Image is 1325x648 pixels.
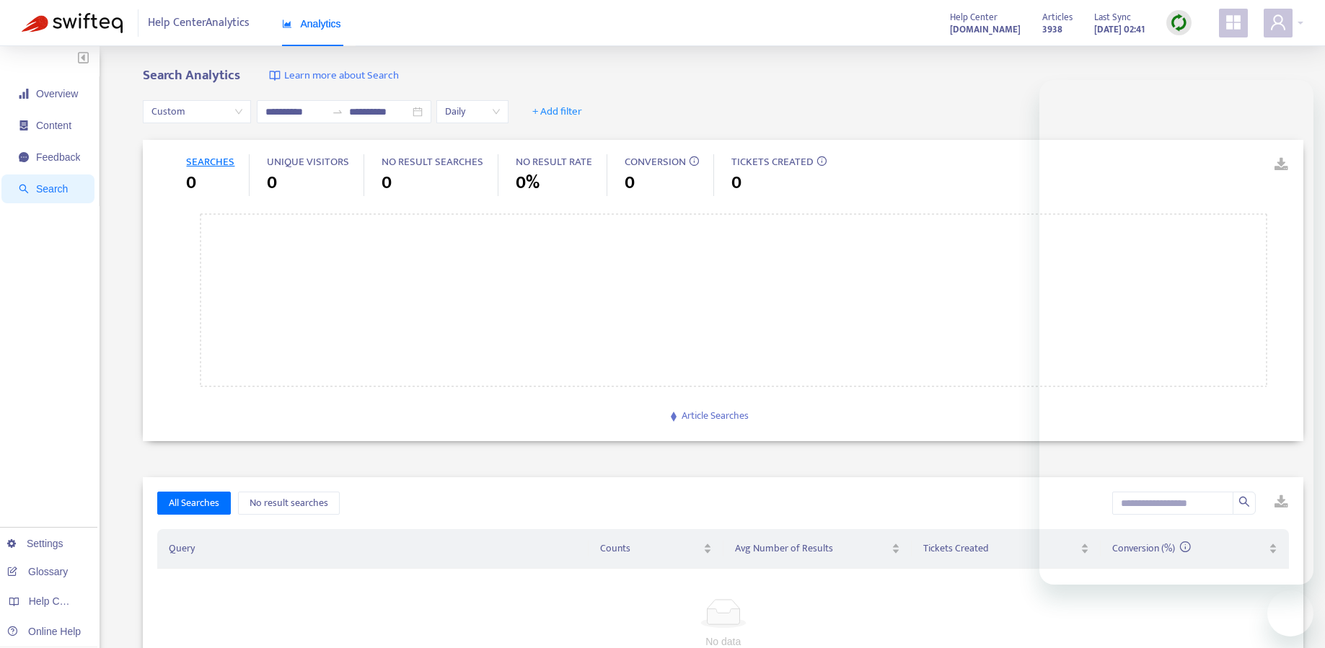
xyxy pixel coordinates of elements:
span: message [19,152,29,162]
span: Content [36,120,71,131]
span: + Add filter [532,103,582,120]
strong: [DOMAIN_NAME] [950,22,1021,37]
span: Search [36,183,68,195]
span: NO RESULT RATE [516,153,592,171]
span: 0 [382,170,392,196]
span: signal [19,89,29,99]
th: Tickets Created [912,529,1100,569]
span: swap-right [332,106,343,117]
span: Counts [600,541,700,556]
span: Feedback [36,151,80,163]
span: Analytics [282,18,341,30]
span: Custom [151,101,242,123]
span: Help Center [950,9,998,25]
img: Swifteq [22,13,123,33]
span: to [332,106,343,117]
a: Glossary [7,566,68,577]
span: Help Center Analytics [148,9,250,37]
button: No result searches [238,492,340,515]
span: TICKETS CREATED [731,153,814,171]
span: Articles [1042,9,1073,25]
span: UNIQUE VISITORS [267,153,349,171]
span: Help Centers [29,595,88,607]
b: Search Analytics [143,64,240,86]
span: Overview [36,88,78,99]
span: 0 [186,170,196,196]
span: Last Sync [1094,9,1131,25]
iframe: Button to launch messaging window, conversation in progress [1267,590,1313,636]
span: Learn more about Search [284,68,399,84]
span: container [19,120,29,130]
a: Settings [7,538,63,549]
th: Query [157,529,589,569]
span: area-chart [282,19,292,29]
span: No result searches [250,495,328,511]
span: Avg Number of Results [735,541,889,556]
th: Avg Number of Results [723,529,912,569]
a: Online Help [7,626,81,637]
img: sync.dc5367851b00ba804db3.png [1170,14,1188,32]
span: search [19,184,29,194]
span: 0% [516,170,540,196]
th: Counts [589,529,723,569]
span: NO RESULT SEARCHES [382,153,483,171]
a: Learn more about Search [269,68,399,84]
span: CONVERSION [625,153,686,171]
strong: 3938 [1042,22,1062,37]
img: image-link [269,70,281,81]
span: 0 [731,170,741,196]
strong: [DATE] 02:41 [1094,22,1145,37]
span: Tickets Created [923,541,1077,556]
span: Daily [445,101,500,123]
span: All Searches [169,495,219,511]
span: SEARCHES [186,153,234,171]
iframe: Messaging window [1039,80,1313,585]
span: 0 [267,170,277,196]
span: 0 [625,170,635,196]
span: Article Searches [682,407,749,424]
span: appstore [1225,14,1242,31]
button: All Searches [157,492,231,515]
span: user [1269,14,1287,31]
a: [DOMAIN_NAME] [950,21,1021,37]
button: + Add filter [521,100,593,123]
